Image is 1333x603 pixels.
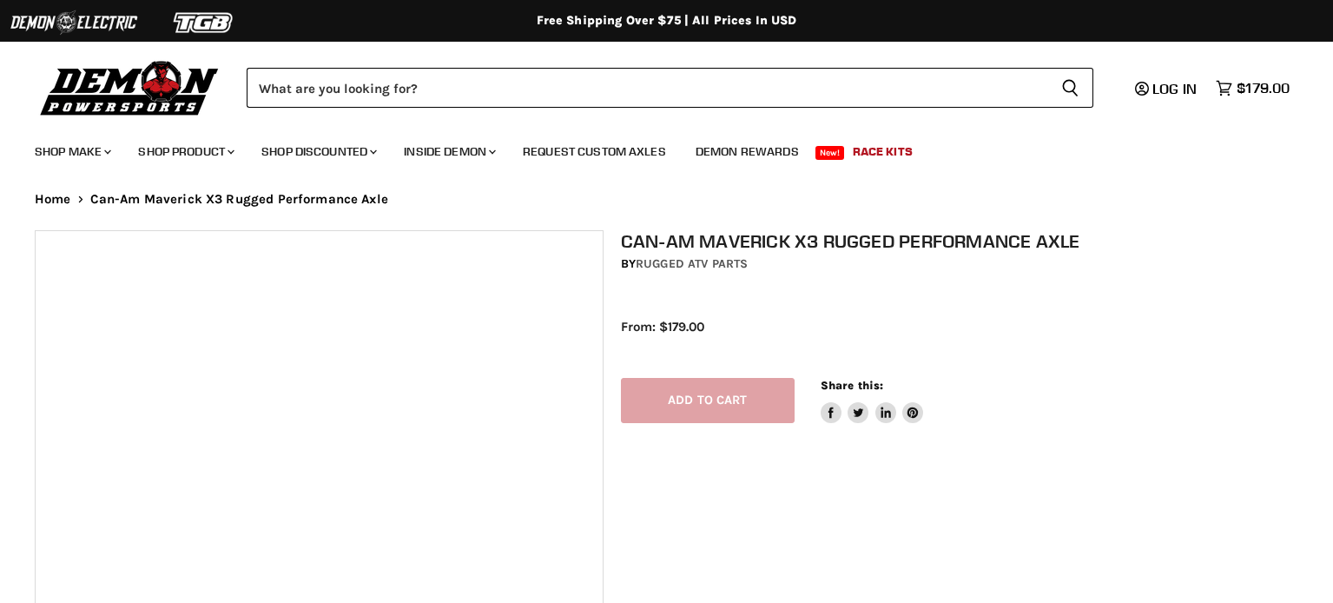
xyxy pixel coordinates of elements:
[636,256,748,271] a: Rugged ATV Parts
[391,134,506,169] a: Inside Demon
[821,379,883,392] span: Share this:
[1207,76,1298,101] a: $179.00
[139,6,269,39] img: TGB Logo 2
[621,319,704,335] span: From: $179.00
[1237,80,1290,96] span: $179.00
[22,127,1285,169] ul: Main menu
[248,134,387,169] a: Shop Discounted
[1152,80,1197,97] span: Log in
[510,134,679,169] a: Request Custom Axles
[621,230,1316,252] h1: Can-Am Maverick X3 Rugged Performance Axle
[1047,68,1093,108] button: Search
[35,56,225,118] img: Demon Powersports
[247,68,1047,108] input: Search
[90,192,388,207] span: Can-Am Maverick X3 Rugged Performance Axle
[1127,81,1207,96] a: Log in
[22,134,122,169] a: Shop Make
[621,255,1316,274] div: by
[815,146,845,160] span: New!
[35,192,71,207] a: Home
[247,68,1093,108] form: Product
[840,134,926,169] a: Race Kits
[683,134,812,169] a: Demon Rewards
[125,134,245,169] a: Shop Product
[9,6,139,39] img: Demon Electric Logo 2
[821,378,924,424] aside: Share this:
